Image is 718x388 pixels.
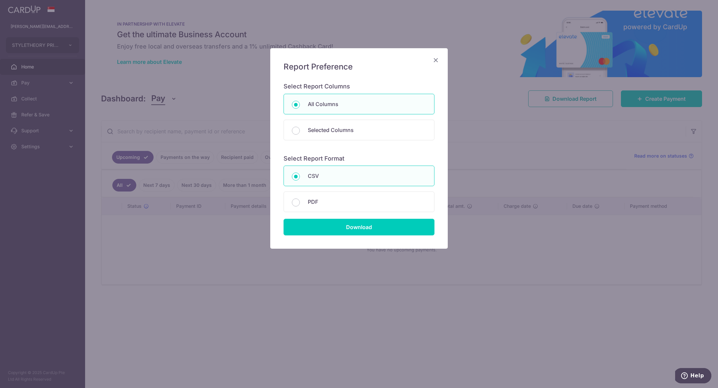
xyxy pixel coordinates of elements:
[15,5,29,11] span: Help
[308,172,426,180] p: CSV
[284,62,434,72] h5: Report Preference
[284,83,434,90] h6: Select Report Columns
[284,155,434,163] h6: Select Report Format
[308,198,426,206] p: PDF
[284,219,434,235] input: Download
[308,126,426,134] p: Selected Columns
[675,368,711,385] iframe: Opens a widget where you can find more information
[432,56,440,64] button: Close
[308,100,426,108] p: All Columns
